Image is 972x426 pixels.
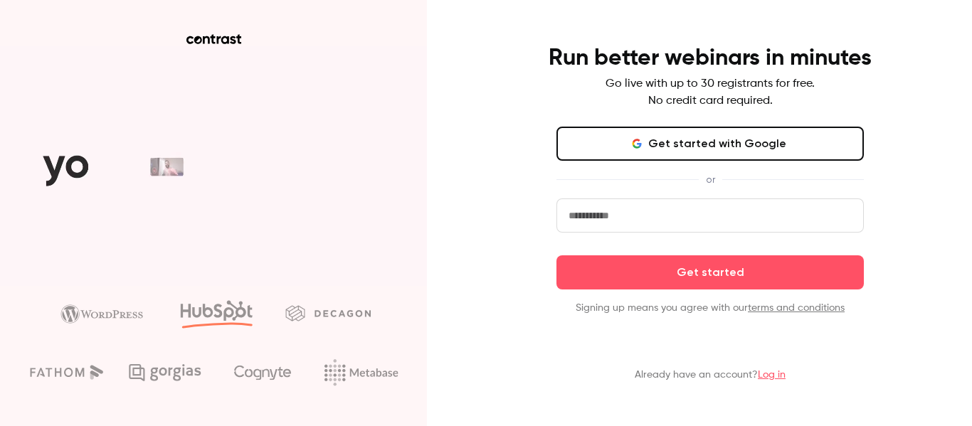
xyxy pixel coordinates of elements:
[635,368,786,382] p: Already have an account?
[556,127,864,161] button: Get started with Google
[758,370,786,380] a: Log in
[556,301,864,315] p: Signing up means you agree with our
[699,172,722,187] span: or
[748,303,845,313] a: terms and conditions
[556,255,864,289] button: Get started
[285,305,371,321] img: decagon
[606,75,815,110] p: Go live with up to 30 registrants for free. No credit card required.
[549,44,872,73] h4: Run better webinars in minutes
